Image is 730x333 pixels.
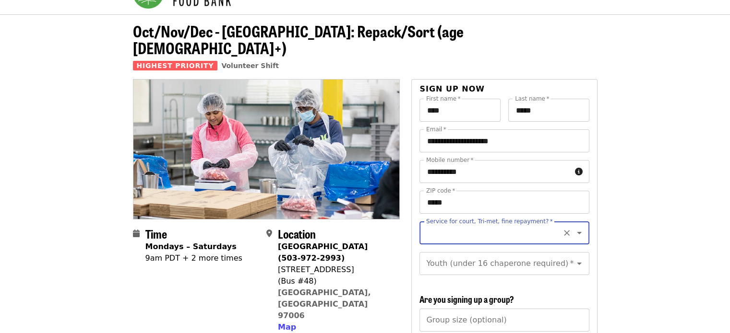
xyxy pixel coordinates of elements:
[419,84,485,93] span: Sign up now
[426,157,473,163] label: Mobile number
[221,62,279,69] a: Volunteer Shift
[278,264,392,276] div: [STREET_ADDRESS]
[573,226,586,240] button: Open
[278,322,296,332] span: Map
[133,80,400,218] img: Oct/Nov/Dec - Beaverton: Repack/Sort (age 10+) organized by Oregon Food Bank
[419,191,589,214] input: ZIP code
[133,20,464,59] span: Oct/Nov/Dec - [GEOGRAPHIC_DATA]: Repack/Sort (age [DEMOGRAPHIC_DATA]+)
[419,129,589,152] input: Email
[419,160,571,183] input: Mobile number
[278,322,296,333] button: Map
[508,99,589,122] input: Last name
[133,229,140,238] i: calendar icon
[575,167,583,176] i: circle-info icon
[560,226,574,240] button: Clear
[419,293,514,305] span: Are you signing up a group?
[278,288,371,320] a: [GEOGRAPHIC_DATA], [GEOGRAPHIC_DATA] 97006
[145,242,237,251] strong: Mondays – Saturdays
[426,218,553,224] label: Service for court, Tri-met, fine repayment?
[426,96,461,102] label: First name
[515,96,549,102] label: Last name
[278,242,368,263] strong: [GEOGRAPHIC_DATA] (503-972-2993)
[145,253,242,264] div: 9am PDT + 2 more times
[145,225,167,242] span: Time
[419,99,501,122] input: First name
[426,188,455,194] label: ZIP code
[133,61,218,70] span: Highest Priority
[419,309,589,332] input: [object Object]
[426,126,446,132] label: Email
[278,225,316,242] span: Location
[573,257,586,270] button: Open
[278,276,392,287] div: (Bus #48)
[266,229,272,238] i: map-marker-alt icon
